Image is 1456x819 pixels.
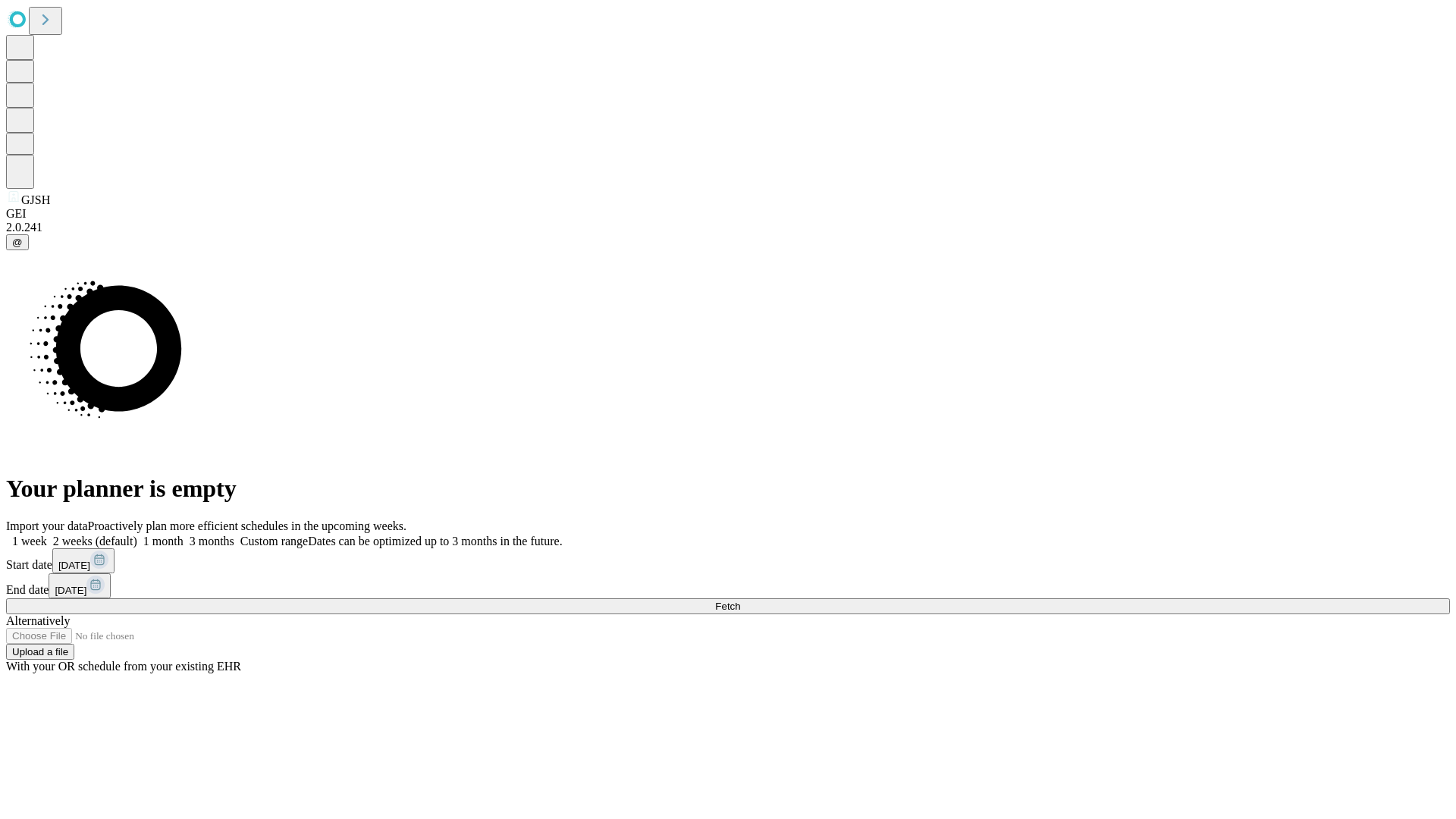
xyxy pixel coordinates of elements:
div: End date [6,573,1450,598]
span: With your OR schedule from your existing EHR [6,660,241,673]
span: Custom range [240,535,308,548]
span: 2 weeks (default) [53,535,137,548]
span: Fetch [715,601,740,612]
button: [DATE] [49,573,111,598]
span: 3 months [190,535,234,548]
span: Alternatively [6,614,70,627]
div: Start date [6,548,1450,573]
span: Import your data [6,519,88,532]
span: @ [12,237,23,248]
span: 1 week [12,535,47,548]
div: GEI [6,207,1450,221]
button: Fetch [6,598,1450,614]
div: 2.0.241 [6,221,1450,234]
button: [DATE] [52,548,115,573]
span: Dates can be optimized up to 3 months in the future. [308,535,562,548]
span: GJSH [21,193,50,206]
span: [DATE] [55,585,86,596]
button: @ [6,234,29,250]
span: Proactively plan more efficient schedules in the upcoming weeks. [88,519,406,532]
h1: Your planner is empty [6,475,1450,503]
span: 1 month [143,535,184,548]
button: Upload a file [6,644,74,660]
span: [DATE] [58,560,90,571]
